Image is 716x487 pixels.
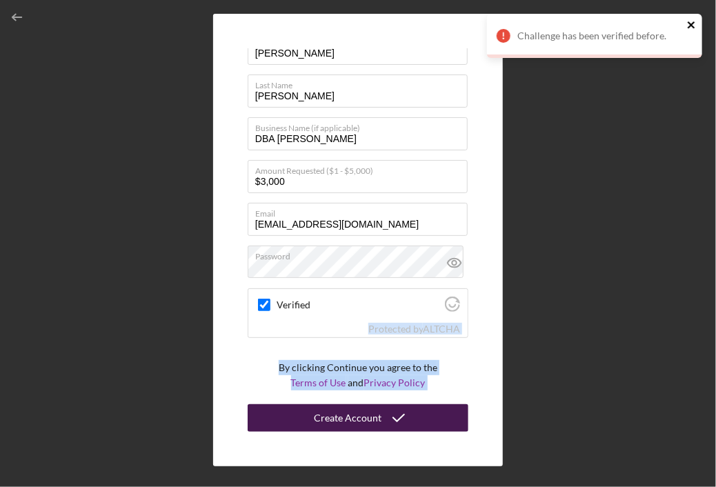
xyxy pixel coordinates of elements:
[248,404,468,432] button: Create Account
[279,360,437,391] p: By clicking Continue you agree to the and
[277,299,441,310] label: Verified
[255,75,468,90] label: Last Name
[314,404,381,432] div: Create Account
[368,324,460,335] div: Protected by
[423,323,460,335] a: Visit Altcha.org
[291,377,346,388] a: Terms of Use
[255,161,468,176] label: Amount Requested ($1 - $5,000)
[517,30,683,41] div: Challenge has been verified before.
[445,302,460,314] a: Visit Altcha.org
[255,118,468,133] label: Business Name (if applicable)
[255,203,468,219] label: Email
[687,19,697,32] button: close
[255,246,468,261] label: Password
[364,377,426,388] a: Privacy Policy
